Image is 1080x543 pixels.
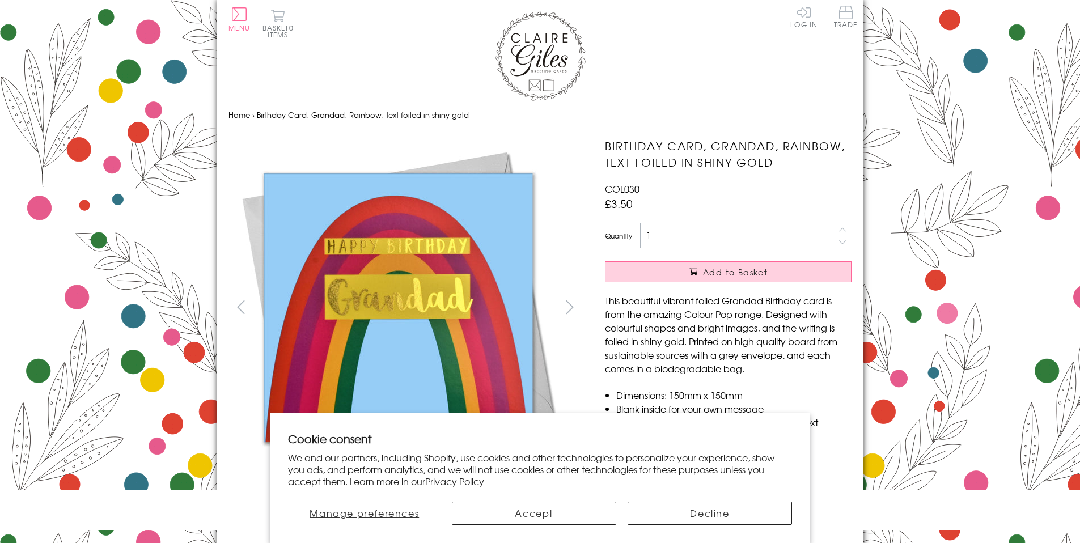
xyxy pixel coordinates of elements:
[452,502,616,525] button: Accept
[288,502,441,525] button: Manage preferences
[268,23,294,40] span: 0 items
[310,506,419,520] span: Manage preferences
[228,109,250,120] a: Home
[228,138,568,478] img: Birthday Card, Grandad, Rainbow, text foiled in shiny gold
[288,452,792,487] p: We and our partners, including Shopify, use cookies and other technologies to personalize your ex...
[605,261,852,282] button: Add to Basket
[288,431,792,447] h2: Cookie consent
[790,6,818,28] a: Log In
[257,109,469,120] span: Birthday Card, Grandad, Rainbow, text foiled in shiny gold
[582,138,922,478] img: Birthday Card, Grandad, Rainbow, text foiled in shiny gold
[228,7,251,31] button: Menu
[557,294,582,320] button: next
[425,474,484,488] a: Privacy Policy
[703,266,768,278] span: Add to Basket
[616,388,852,402] li: Dimensions: 150mm x 150mm
[605,294,852,375] p: This beautiful vibrant foiled Grandad Birthday card is from the amazing Colour Pop range. Designe...
[834,6,858,28] span: Trade
[834,6,858,30] a: Trade
[228,294,254,320] button: prev
[605,196,633,211] span: £3.50
[228,23,251,33] span: Menu
[605,138,852,171] h1: Birthday Card, Grandad, Rainbow, text foiled in shiny gold
[252,109,255,120] span: ›
[495,11,586,101] img: Claire Giles Greetings Cards
[262,9,294,38] button: Basket0 items
[605,231,632,241] label: Quantity
[228,104,852,127] nav: breadcrumbs
[605,182,639,196] span: COL030
[616,402,852,415] li: Blank inside for your own message
[628,502,792,525] button: Decline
